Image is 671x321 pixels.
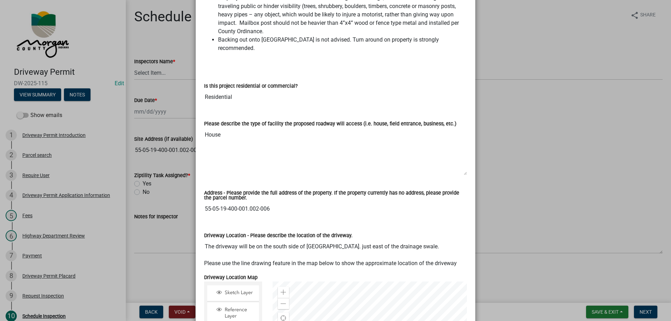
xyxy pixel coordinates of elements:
[204,233,353,238] label: Driveway Location - Please describe the location of the driveway.
[204,122,456,126] label: Please describe the type of facility the proposed roadway will access (i.e. house, field entrance...
[278,287,289,298] div: Zoom in
[204,259,467,268] p: Please use the line drawing feature in the map below to show the approximate location of the driv...
[223,290,257,296] span: Sketch Layer
[223,307,257,319] span: Reference Layer
[207,285,259,301] li: Sketch Layer
[204,191,467,201] label: Address - Please provide the full address of the property. If the property currently has no addre...
[204,275,258,280] label: Driveway Location Map
[215,290,257,297] div: Sketch Layer
[204,128,467,175] textarea: House
[215,307,257,319] div: Reference Layer
[218,36,467,52] li: Backing out onto [GEOGRAPHIC_DATA] is not advised. Turn around on property is strongly recommended.
[204,84,298,89] label: Is this project residential or commercial?
[278,298,289,309] div: Zoom out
